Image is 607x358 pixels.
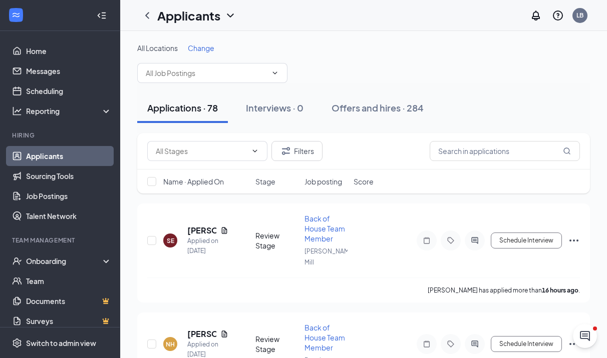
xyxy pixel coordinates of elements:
button: Schedule Interview [491,336,562,352]
svg: Note [421,236,433,244]
a: Job Postings [26,186,112,206]
h5: [PERSON_NAME] [187,328,216,339]
svg: ChevronDown [251,147,259,155]
svg: ChevronLeft [141,9,153,21]
div: NH [166,340,175,348]
input: All Job Postings [146,67,267,78]
a: Team [26,271,112,291]
svg: ActiveChat [469,340,481,348]
b: 16 hours ago [542,286,578,294]
svg: MagnifyingGlass [563,147,571,155]
input: All Stages [156,145,247,156]
a: DocumentsCrown [26,291,112,311]
div: Review Stage [255,230,298,250]
div: Team Management [12,236,110,244]
button: Filter Filters [271,141,323,161]
span: Back of House Team Member [305,323,345,352]
svg: Document [220,226,228,234]
span: Name · Applied On [163,176,224,186]
h5: [PERSON_NAME] [187,225,216,236]
svg: Tag [445,236,457,244]
svg: WorkstreamLogo [11,10,21,20]
div: Offers and hires · 284 [332,101,424,114]
div: Interviews · 0 [246,101,303,114]
span: Change [188,43,214,52]
div: Switch to admin view [26,338,96,348]
a: Talent Network [26,206,112,226]
div: Hiring [12,131,110,139]
svg: Note [421,340,433,348]
svg: QuestionInfo [552,9,564,21]
div: Reporting [26,106,112,116]
div: Applied on [DATE] [187,236,228,256]
a: Messages [26,61,112,81]
svg: ChevronDown [224,9,236,21]
span: Job posting [305,176,342,186]
svg: Tag [445,340,457,348]
input: Search in applications [430,141,580,161]
a: Scheduling [26,81,112,101]
span: All Locations [137,43,178,52]
span: [PERSON_NAME] Mill [305,247,355,266]
svg: Ellipses [568,338,580,350]
div: Review Stage [255,334,298,354]
svg: UserCheck [12,256,22,266]
svg: Settings [12,338,22,348]
span: Score [354,176,374,186]
div: SE [167,236,174,245]
svg: ActiveChat [469,236,481,244]
svg: Notifications [530,9,542,21]
a: SurveysCrown [26,311,112,331]
div: Applications · 78 [147,101,218,114]
span: Stage [255,176,275,186]
a: Applicants [26,146,112,166]
a: Home [26,41,112,61]
svg: Collapse [97,10,107,20]
svg: Filter [280,145,292,157]
span: Back of House Team Member [305,214,345,243]
div: Onboarding [26,256,103,266]
svg: ChevronDown [271,69,279,77]
svg: Analysis [12,106,22,116]
div: LB [576,11,583,19]
svg: Ellipses [568,234,580,246]
svg: Document [220,330,228,338]
button: Schedule Interview [491,232,562,248]
p: [PERSON_NAME] has applied more than . [428,286,580,294]
h1: Applicants [157,7,220,24]
a: Sourcing Tools [26,166,112,186]
iframe: Intercom live chat [573,324,597,348]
